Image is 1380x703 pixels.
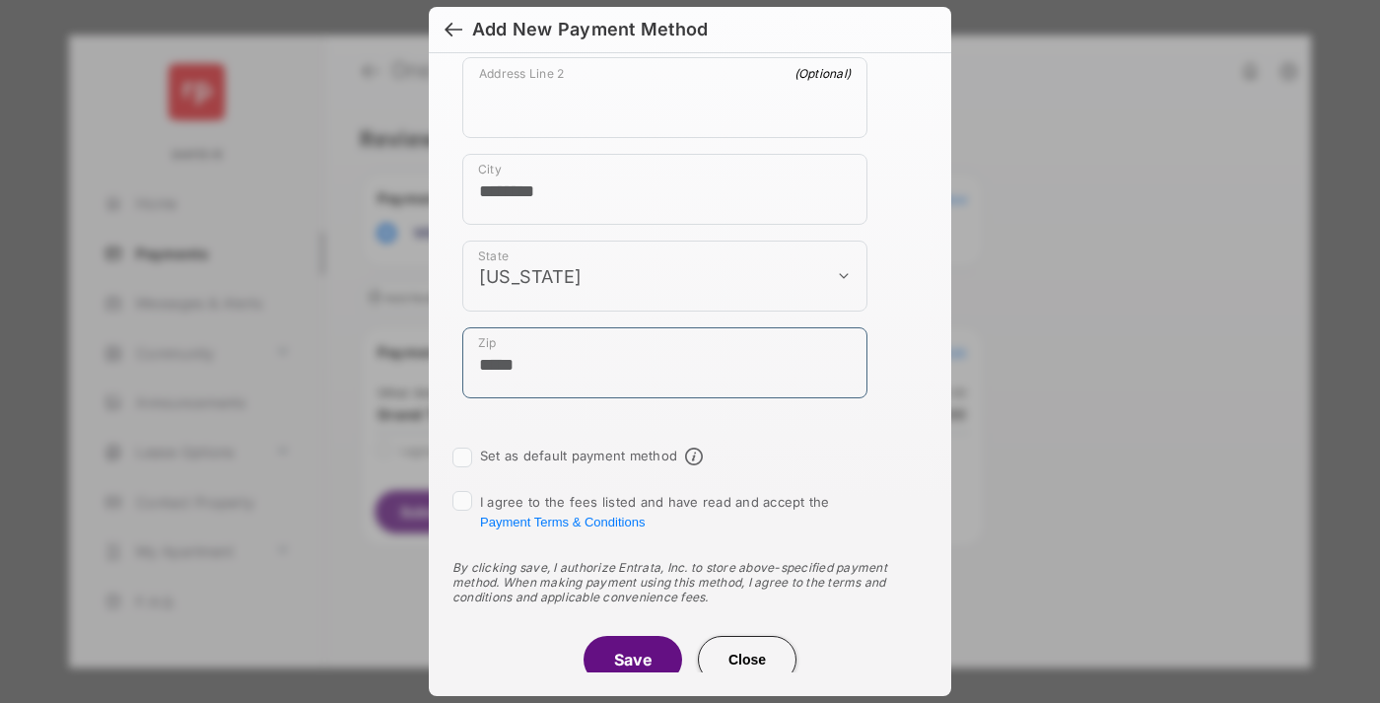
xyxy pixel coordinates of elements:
[452,560,928,604] div: By clicking save, I authorize Entrata, Inc. to store above-specified payment method. When making ...
[462,327,867,398] div: payment_method_screening[postal_addresses][postalCode]
[584,636,682,683] button: Save
[462,154,867,225] div: payment_method_screening[postal_addresses][locality]
[480,515,645,529] button: I agree to the fees listed and have read and accept the
[480,494,830,529] span: I agree to the fees listed and have read and accept the
[698,636,796,683] button: Close
[480,448,677,463] label: Set as default payment method
[462,57,867,138] div: payment_method_screening[postal_addresses][addressLine2]
[462,241,867,312] div: payment_method_screening[postal_addresses][administrativeArea]
[685,448,703,465] span: Default payment method info
[472,19,708,40] div: Add New Payment Method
